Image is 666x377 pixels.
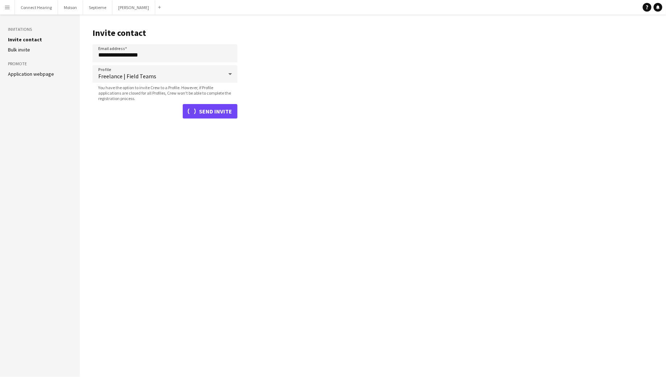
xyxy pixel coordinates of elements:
a: Bulk invite [8,46,30,53]
span: You have the option to invite Crew to a Profile. However, if Profile applications are closed for ... [92,85,237,101]
button: Connect Hearing [15,0,58,14]
button: [PERSON_NAME] [112,0,155,14]
a: Invite contact [8,36,42,43]
button: Molson [58,0,83,14]
a: Application webpage [8,71,54,77]
button: Send invite [183,104,237,119]
h3: Invitations [8,26,72,33]
button: Septieme [83,0,112,14]
h1: Invite contact [92,28,237,38]
h3: Promote [8,61,72,67]
span: Freelance | Field Teams [98,72,223,80]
